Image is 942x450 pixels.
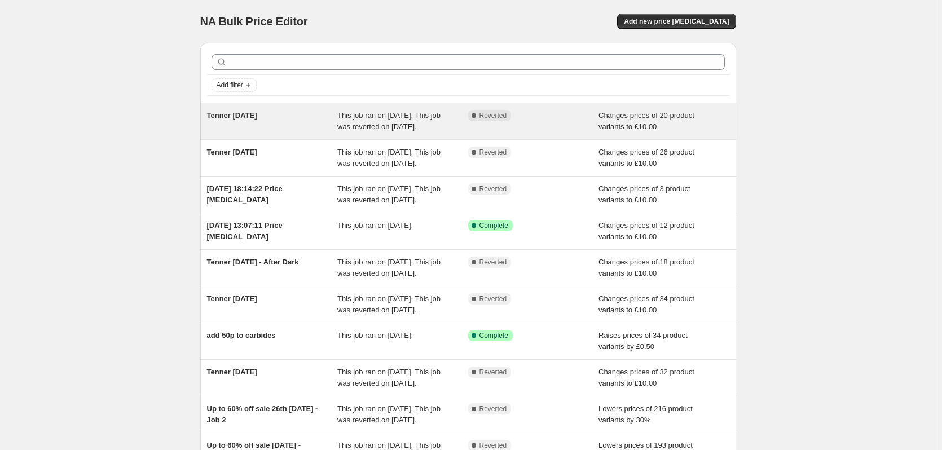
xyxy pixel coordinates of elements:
[598,184,690,204] span: Changes prices of 3 product variants to £10.00
[598,258,694,277] span: Changes prices of 18 product variants to £10.00
[479,258,507,267] span: Reverted
[479,148,507,157] span: Reverted
[479,294,507,303] span: Reverted
[479,221,508,230] span: Complete
[598,148,694,167] span: Changes prices of 26 product variants to £10.00
[337,184,441,204] span: This job ran on [DATE]. This job was reverted on [DATE].
[598,404,693,424] span: Lowers prices of 216 product variants by 30%
[212,78,257,92] button: Add filter
[598,111,694,131] span: Changes prices of 20 product variants to £10.00
[207,294,257,303] span: Tenner [DATE]
[598,331,688,351] span: Raises prices of 34 product variants by £0.50
[337,331,413,339] span: This job ran on [DATE].
[207,221,283,241] span: [DATE] 13:07:11 Price [MEDICAL_DATA]
[598,294,694,314] span: Changes prices of 34 product variants to £10.00
[207,184,283,204] span: [DATE] 18:14:22 Price [MEDICAL_DATA]
[207,258,299,266] span: Tenner [DATE] - After Dark
[337,368,441,387] span: This job ran on [DATE]. This job was reverted on [DATE].
[624,17,729,26] span: Add new price [MEDICAL_DATA]
[479,368,507,377] span: Reverted
[337,148,441,167] span: This job ran on [DATE]. This job was reverted on [DATE].
[598,221,694,241] span: Changes prices of 12 product variants to £10.00
[598,368,694,387] span: Changes prices of 32 product variants to £10.00
[337,258,441,277] span: This job ran on [DATE]. This job was reverted on [DATE].
[200,15,308,28] span: NA Bulk Price Editor
[337,221,413,230] span: This job ran on [DATE].
[207,368,257,376] span: Tenner [DATE]
[479,111,507,120] span: Reverted
[479,184,507,193] span: Reverted
[207,331,276,339] span: add 50p to carbides
[337,294,441,314] span: This job ran on [DATE]. This job was reverted on [DATE].
[217,81,243,90] span: Add filter
[617,14,736,29] button: Add new price [MEDICAL_DATA]
[479,441,507,450] span: Reverted
[207,148,257,156] span: Tenner [DATE]
[479,331,508,340] span: Complete
[337,404,441,424] span: This job ran on [DATE]. This job was reverted on [DATE].
[207,404,318,424] span: Up to 60% off sale 26th [DATE] - Job 2
[337,111,441,131] span: This job ran on [DATE]. This job was reverted on [DATE].
[479,404,507,413] span: Reverted
[207,111,257,120] span: Tenner [DATE]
